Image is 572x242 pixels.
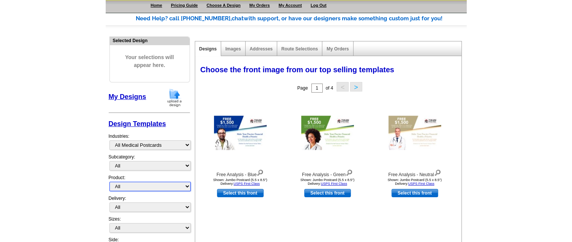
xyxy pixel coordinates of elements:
a: Designs [199,46,217,52]
span: Choose the front image from our top selling templates [200,65,394,74]
div: Industries: [109,129,190,154]
div: Subcategory: [109,154,190,174]
img: Free Analysis - Neutral [388,116,441,150]
span: chat [232,15,244,22]
a: My Account [279,3,302,8]
a: use this design [391,189,438,197]
a: My Orders [249,3,270,8]
a: My Designs [109,93,146,100]
div: Shown: Jumbo Postcard (5.5 x 8.5") Delivery: [286,178,369,186]
button: > [350,82,362,91]
iframe: LiveChat chat widget [422,67,572,242]
img: Free Analysis - Blue [214,116,267,150]
a: use this design [304,189,351,197]
span: of 4 [326,85,333,91]
a: Home [151,3,162,8]
a: Choose A Design [206,3,240,8]
a: Addresses [250,46,273,52]
a: USPS First Class [408,182,434,186]
img: view design details [256,168,264,176]
div: Selected Design [110,37,190,44]
div: Sizes: [109,216,190,236]
div: Free Analysis - Neutral [373,168,456,178]
a: USPS First Class [321,182,347,186]
div: Free Analysis - Blue [199,168,282,178]
img: view design details [346,168,353,176]
div: Free Analysis - Green [286,168,369,178]
div: Delivery: [109,195,190,216]
a: Pricing Guide [171,3,198,8]
a: USPS First Class [234,182,260,186]
div: Need Help? call [PHONE_NUMBER], with support, or have our designers make something custom just fo... [136,14,467,23]
span: Page [297,85,308,91]
a: My Orders [326,46,349,52]
button: < [337,82,349,91]
img: upload-design [165,88,184,107]
a: Images [225,46,241,52]
img: Free Analysis - Green [301,116,354,150]
a: Log Out [311,3,326,8]
div: Shown: Jumbo Postcard (5.5 x 8.5") Delivery: [199,178,282,186]
div: Product: [109,174,190,195]
div: Shown: Jumbo Postcard (5.5 x 8.5") Delivery: [373,178,456,186]
a: use this design [217,189,264,197]
a: Design Templates [109,120,166,128]
a: Route Selections [281,46,318,52]
span: Your selections will appear here. [115,46,184,77]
